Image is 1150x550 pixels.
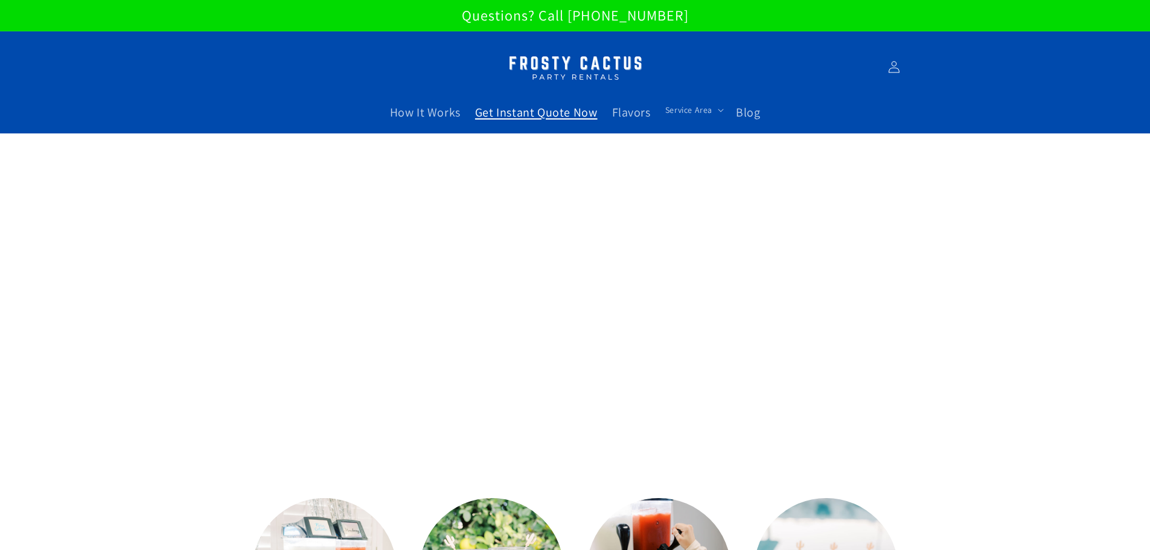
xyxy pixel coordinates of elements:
span: Get Instant Quote Now [475,104,598,120]
span: Blog [736,104,760,120]
summary: Service Area [658,97,729,123]
span: Service Area [665,104,712,115]
span: How It Works [390,104,461,120]
img: Margarita Machine Rental in Scottsdale, Phoenix, Tempe, Chandler, Gilbert, Mesa and Maricopa [500,48,651,86]
a: Blog [729,97,767,127]
span: Flavors [612,104,651,120]
a: How It Works [383,97,468,127]
a: Flavors [605,97,658,127]
a: Get Instant Quote Now [468,97,605,127]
